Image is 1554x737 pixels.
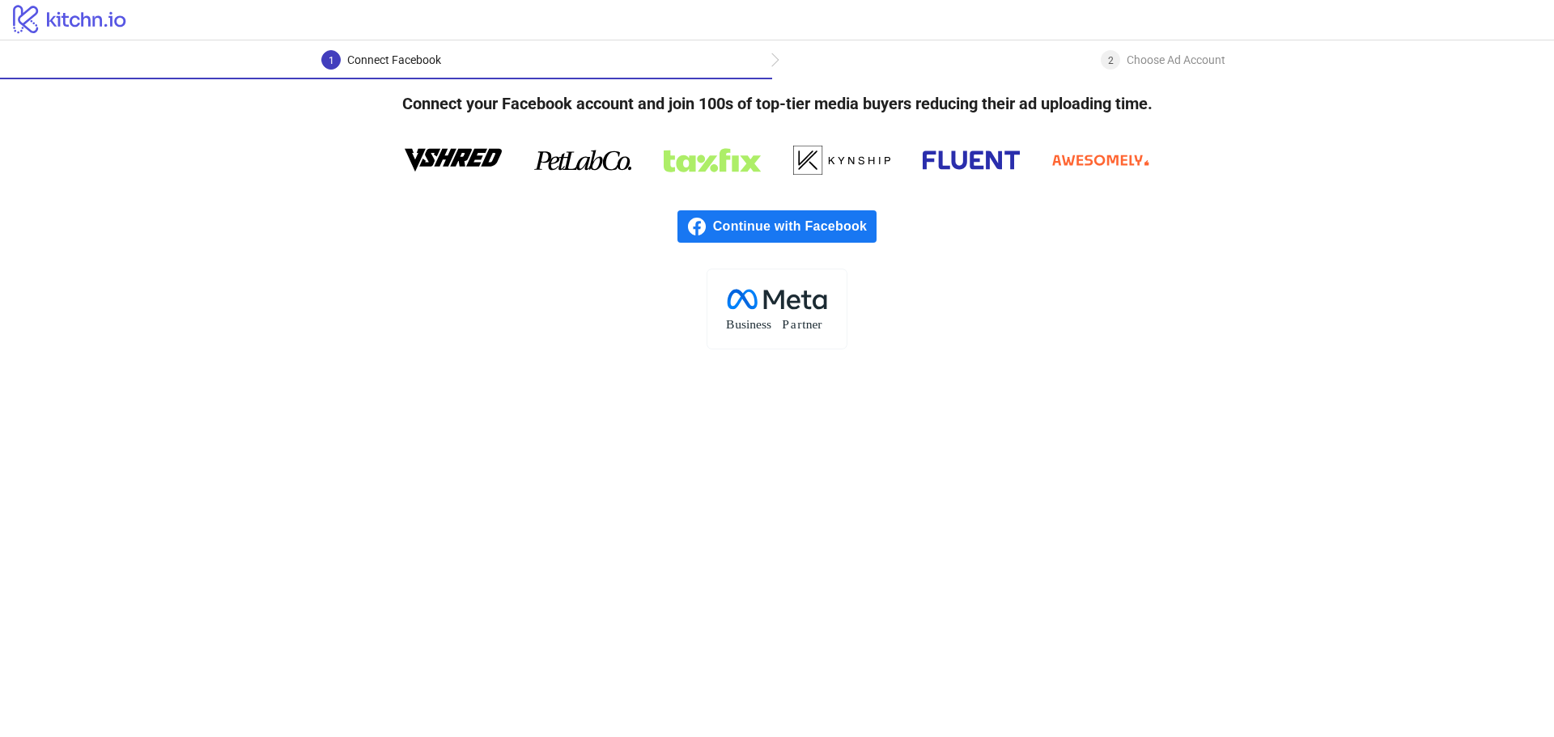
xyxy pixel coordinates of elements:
[791,317,796,331] tspan: a
[726,317,734,331] tspan: B
[329,55,334,66] span: 1
[735,317,771,331] tspan: usiness
[782,317,789,331] tspan: P
[677,210,877,243] a: Continue with Facebook
[376,79,1178,128] h4: Connect your Facebook account and join 100s of top-tier media buyers reducing their ad uploading ...
[1108,55,1114,66] span: 2
[1127,50,1225,70] div: Choose Ad Account
[347,50,441,70] div: Connect Facebook
[797,317,802,331] tspan: r
[713,210,877,243] span: Continue with Facebook
[802,317,822,331] tspan: tner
